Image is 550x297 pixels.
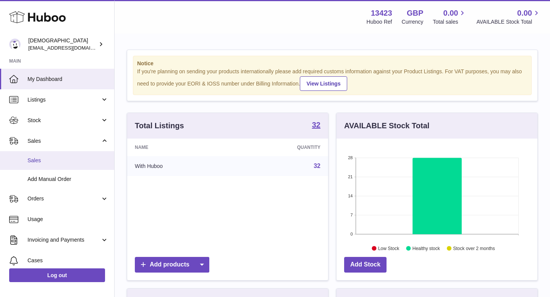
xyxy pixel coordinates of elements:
[300,76,347,91] a: View Listings
[27,137,100,145] span: Sales
[27,117,100,124] span: Stock
[27,216,108,223] span: Usage
[367,18,392,26] div: Huboo Ref
[27,176,108,183] span: Add Manual Order
[137,68,527,91] div: If you're planning on sending your products internationally please add required customs informati...
[312,121,320,129] strong: 32
[127,139,233,156] th: Name
[233,139,328,156] th: Quantity
[348,174,353,179] text: 21
[378,245,400,251] text: Low Stock
[344,121,429,131] h3: AVAILABLE Stock Total
[433,8,467,26] a: 0.00 Total sales
[314,163,320,169] a: 32
[27,236,100,244] span: Invoicing and Payments
[407,8,423,18] strong: GBP
[402,18,424,26] div: Currency
[9,39,21,50] img: olgazyuz@outlook.com
[350,213,353,217] text: 7
[137,60,527,67] strong: Notice
[453,245,495,251] text: Stock over 2 months
[443,8,458,18] span: 0.00
[135,121,184,131] h3: Total Listings
[517,8,532,18] span: 0.00
[476,18,541,26] span: AVAILABLE Stock Total
[312,121,320,130] a: 32
[371,8,392,18] strong: 13423
[27,76,108,83] span: My Dashboard
[350,232,353,236] text: 0
[476,8,541,26] a: 0.00 AVAILABLE Stock Total
[27,257,108,264] span: Cases
[27,195,100,202] span: Orders
[28,45,112,51] span: [EMAIL_ADDRESS][DOMAIN_NAME]
[27,96,100,103] span: Listings
[412,245,440,251] text: Healthy stock
[28,37,97,52] div: [DEMOGRAPHIC_DATA]
[348,194,353,198] text: 14
[9,268,105,282] a: Log out
[344,257,387,273] a: Add Stock
[348,155,353,160] text: 28
[27,157,108,164] span: Sales
[135,257,209,273] a: Add products
[433,18,467,26] span: Total sales
[127,156,233,176] td: With Huboo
